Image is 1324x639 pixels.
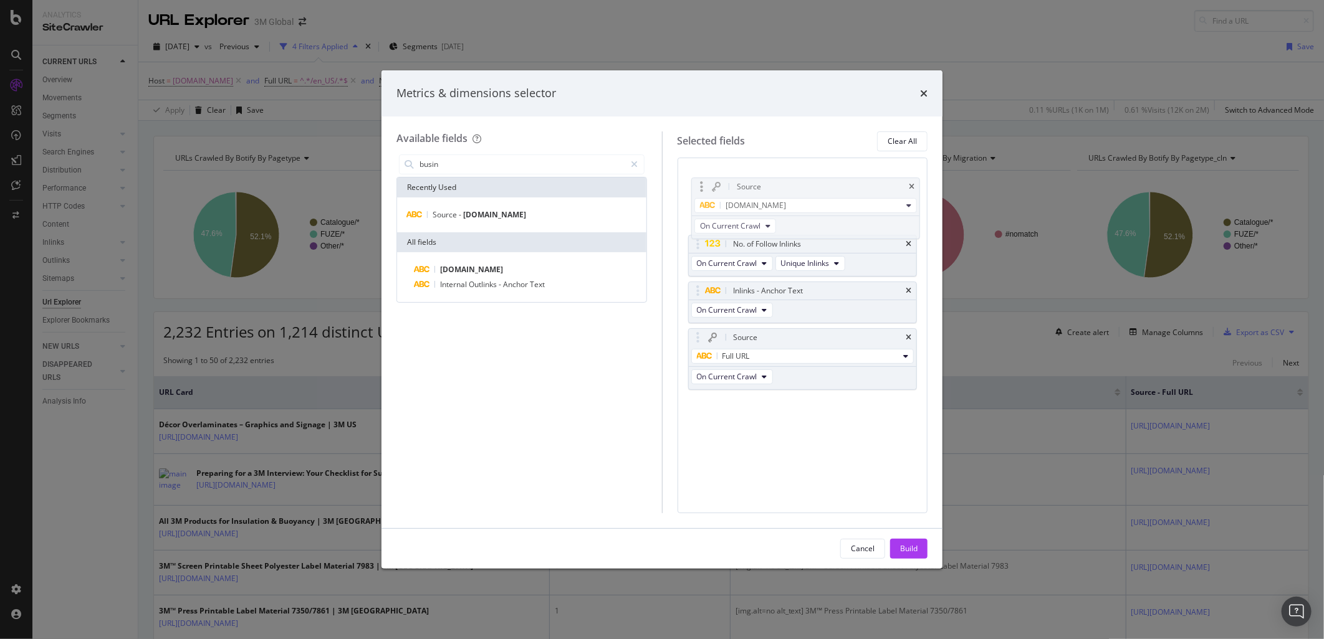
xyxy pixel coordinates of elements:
[920,85,928,102] div: times
[396,85,556,102] div: Metrics & dimensions selector
[688,235,918,277] div: No. of Follow InlinkstimesOn Current CrawlUnique Inlinks
[700,220,760,231] span: On Current Crawl
[691,303,773,318] button: On Current Crawl
[688,328,918,390] div: SourcetimesFull URLOn Current Crawl
[851,543,875,554] div: Cancel
[726,200,786,211] span: [DOMAIN_NAME]
[691,349,914,364] button: Full URL
[694,219,776,234] button: On Current Crawl
[775,256,845,271] button: Unique Inlinks
[463,209,526,220] span: [DOMAIN_NAME]
[900,543,918,554] div: Build
[499,279,503,290] span: -
[877,131,928,151] button: Clear All
[688,282,918,323] div: Inlinks - Anchor TexttimesOn Current Crawl
[722,351,750,361] span: Full URL
[888,136,917,146] div: Clear All
[697,371,757,382] span: On Current Crawl
[737,181,761,193] div: Source
[906,240,911,248] div: times
[906,334,911,341] div: times
[734,331,758,344] div: Source
[440,279,469,290] span: Internal
[1282,597,1312,627] div: Open Intercom Messenger
[678,134,746,148] div: Selected fields
[459,209,463,220] span: -
[691,256,773,271] button: On Current Crawl
[530,279,545,290] span: Text
[503,279,530,290] span: Anchor
[396,131,468,145] div: Available fields
[418,155,626,174] input: Search by field name
[697,305,757,315] span: On Current Crawl
[734,285,804,297] div: Inlinks - Anchor Text
[697,258,757,268] span: On Current Crawl
[781,258,830,268] span: Unique Inlinks
[433,209,459,220] span: Source
[469,279,499,290] span: Outlinks
[397,232,646,252] div: All fields
[381,70,943,569] div: modal
[890,539,928,559] button: Build
[906,287,911,295] div: times
[694,198,917,213] button: [DOMAIN_NAME]
[734,238,802,250] div: No. of Follow Inlinks
[909,183,914,191] div: times
[397,177,646,197] div: Recently Used
[840,539,885,559] button: Cancel
[691,177,920,239] div: Sourcetimes[DOMAIN_NAME]On Current Crawl
[440,264,503,275] span: [DOMAIN_NAME]
[691,369,773,384] button: On Current Crawl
